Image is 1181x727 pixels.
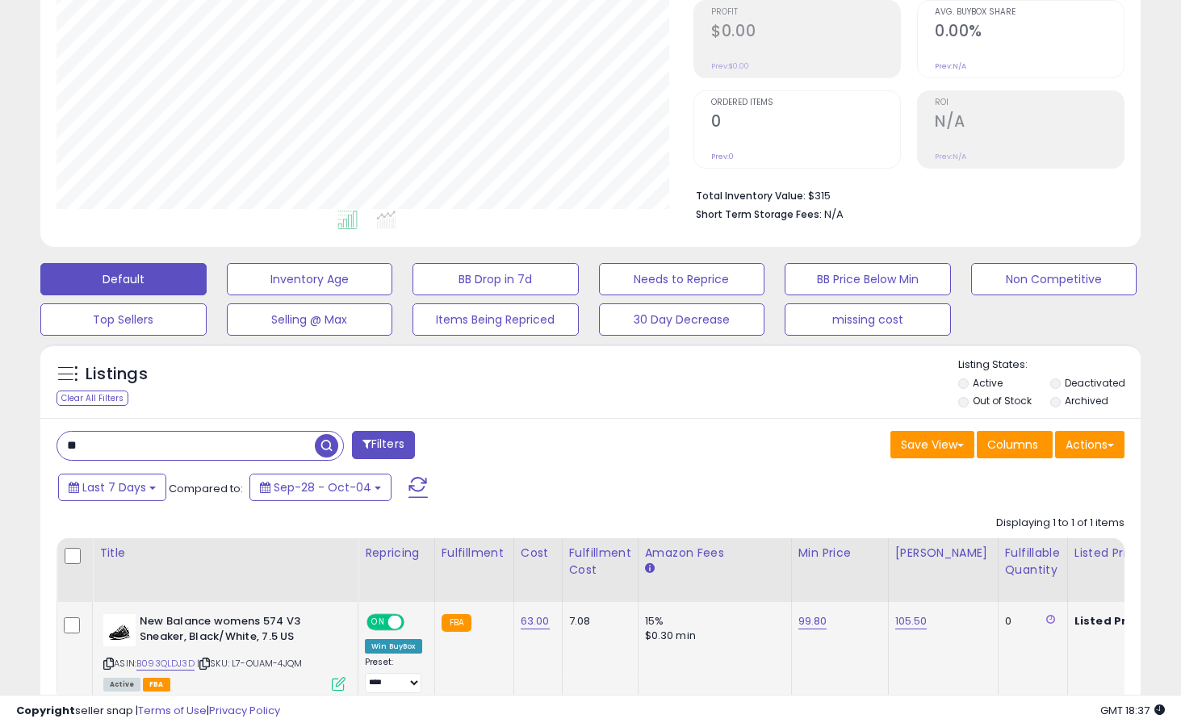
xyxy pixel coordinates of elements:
[1065,376,1125,390] label: Deactivated
[987,437,1038,453] span: Columns
[442,614,471,632] small: FBA
[249,474,392,501] button: Sep-28 - Oct-04
[711,98,900,107] span: Ordered Items
[1005,545,1061,579] div: Fulfillable Quantity
[785,303,951,336] button: missing cost
[935,152,966,161] small: Prev: N/A
[138,703,207,718] a: Terms of Use
[99,545,351,562] div: Title
[996,516,1124,531] div: Displaying 1 to 1 of 1 items
[935,61,966,71] small: Prev: N/A
[40,303,207,336] button: Top Sellers
[935,8,1124,17] span: Avg. Buybox Share
[895,545,991,562] div: [PERSON_NAME]
[798,613,827,629] a: 99.80
[365,545,428,562] div: Repricing
[977,431,1053,458] button: Columns
[274,479,371,495] span: Sep-28 - Oct-04
[1055,431,1124,458] button: Actions
[1005,614,1055,629] div: 0
[103,678,140,691] span: All listings currently available for purchase on Amazon
[711,22,900,44] h2: $0.00
[140,614,336,648] b: New Balance womens 574 V3 Sneaker, Black/White, 7.5 US
[599,303,765,336] button: 30 Day Decrease
[895,613,928,629] a: 105.50
[365,657,422,693] div: Preset:
[365,639,422,654] div: Win BuyBox
[103,614,136,646] img: 31KOphN9wEL._SL40_.jpg
[82,479,146,495] span: Last 7 Days
[136,657,195,671] a: B093QLDJ3D
[413,263,579,295] button: BB Drop in 7d
[227,263,393,295] button: Inventory Age
[569,614,626,629] div: 7.08
[958,357,1141,373] p: Listing States:
[711,8,900,17] span: Profit
[785,263,951,295] button: BB Price Below Min
[645,562,655,576] small: Amazon Fees.
[696,185,1112,204] li: $315
[103,614,346,689] div: ASIN:
[143,678,170,691] span: FBA
[58,474,166,501] button: Last 7 Days
[973,376,1003,390] label: Active
[935,112,1124,134] h2: N/A
[824,207,844,222] span: N/A
[696,207,822,221] b: Short Term Storage Fees:
[973,394,1032,407] label: Out of Stock
[57,391,128,406] div: Clear All Filters
[169,481,243,496] span: Compared to:
[197,657,302,670] span: | SKU: L7-OUAM-4JQM
[1100,703,1165,718] span: 2025-10-12 18:37 GMT
[711,112,900,134] h2: 0
[711,61,749,71] small: Prev: $0.00
[645,629,779,643] div: $0.30 min
[798,545,882,562] div: Min Price
[521,545,555,562] div: Cost
[971,263,1137,295] button: Non Competitive
[890,431,974,458] button: Save View
[16,704,280,719] div: seller snap | |
[442,545,507,562] div: Fulfillment
[352,431,415,459] button: Filters
[696,189,806,203] b: Total Inventory Value:
[569,545,631,579] div: Fulfillment Cost
[935,22,1124,44] h2: 0.00%
[16,703,75,718] strong: Copyright
[935,98,1124,107] span: ROI
[86,363,148,386] h5: Listings
[645,545,785,562] div: Amazon Fees
[402,616,428,629] span: OFF
[209,703,280,718] a: Privacy Policy
[521,613,550,629] a: 63.00
[645,614,779,629] div: 15%
[1074,613,1148,629] b: Listed Price:
[368,616,388,629] span: ON
[40,263,207,295] button: Default
[599,263,765,295] button: Needs to Reprice
[413,303,579,336] button: Items Being Repriced
[227,303,393,336] button: Selling @ Max
[1065,394,1108,407] label: Archived
[711,152,734,161] small: Prev: 0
